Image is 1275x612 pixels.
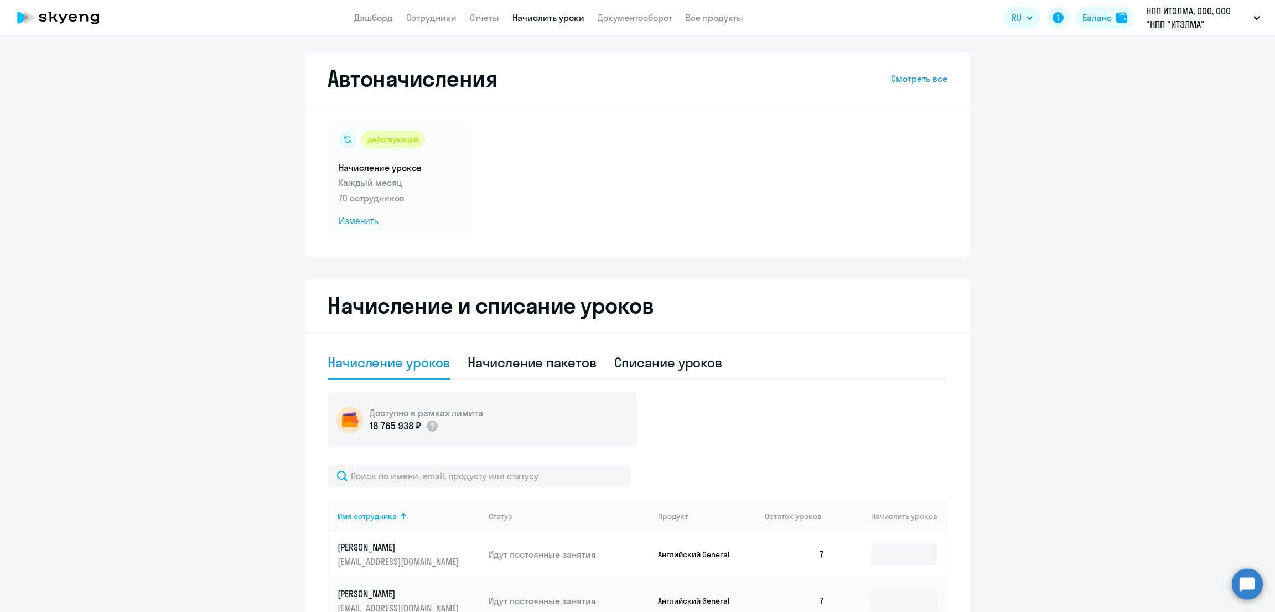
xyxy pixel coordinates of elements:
h2: Автоначисления [328,65,497,92]
div: Продукт [658,511,688,521]
img: balance [1116,12,1127,23]
div: Начисление уроков [328,354,450,371]
div: Имя сотрудника [338,511,480,521]
p: НПП ИТЭЛМА, ООО, ООО "НПП "ИТЭЛМА" [1146,4,1249,31]
p: [PERSON_NAME] [338,588,462,600]
p: [PERSON_NAME] [338,541,462,553]
div: Имя сотрудника [338,511,397,521]
a: Смотреть все [891,72,947,85]
a: Документооборот [598,12,672,23]
a: Сотрудники [406,12,457,23]
input: Поиск по имени, email, продукту или статусу [328,465,631,487]
div: Начисление пакетов [468,354,596,371]
th: Начислить уроков [833,501,946,531]
span: RU [1012,11,1022,24]
p: 70 сотрудников [339,191,462,205]
a: [PERSON_NAME][EMAIL_ADDRESS][DOMAIN_NAME] [338,541,480,568]
p: Каждый месяц [339,176,462,189]
div: Остаток уроков [765,511,833,521]
img: wallet-circle.png [336,407,363,433]
p: Идут постоянные занятия [489,595,649,607]
span: Изменить [339,215,462,228]
button: НПП ИТЭЛМА, ООО, ООО "НПП "ИТЭЛМА" [1141,4,1266,31]
p: Идут постоянные занятия [489,548,649,561]
a: Дашборд [354,12,393,23]
div: Баланс [1082,11,1112,24]
div: Продукт [658,511,756,521]
h2: Начисление и списание уроков [328,292,947,319]
td: 7 [756,531,833,578]
p: Английский General [658,596,741,606]
h5: Начисление уроков [339,162,462,174]
button: RU [1004,7,1040,29]
p: 18 765 938 ₽ [370,419,421,433]
p: Английский General [658,549,741,559]
div: действующий [361,131,425,148]
div: Списание уроков [614,354,723,371]
p: [EMAIL_ADDRESS][DOMAIN_NAME] [338,556,462,568]
div: Статус [489,511,512,521]
button: Балансbalance [1076,7,1134,29]
span: Остаток уроков [765,511,822,521]
a: Все продукты [686,12,743,23]
h5: Доступно в рамках лимита [370,407,483,419]
a: Отчеты [470,12,499,23]
a: Начислить уроки [512,12,584,23]
div: Статус [489,511,649,521]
